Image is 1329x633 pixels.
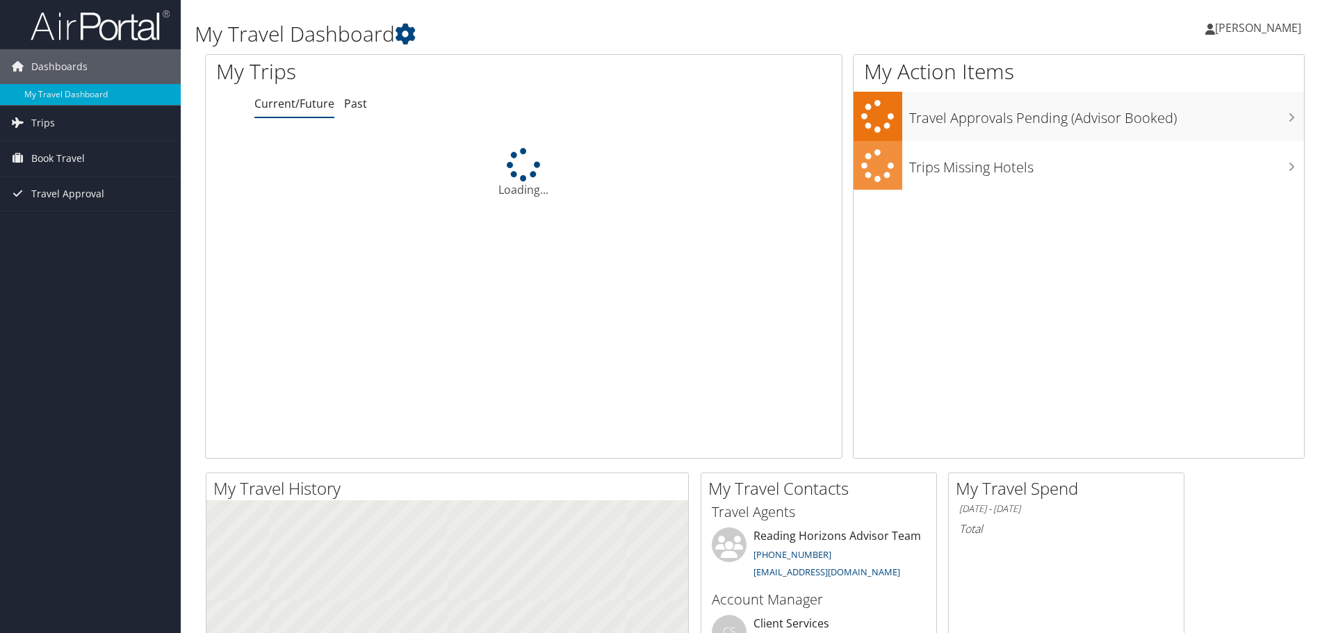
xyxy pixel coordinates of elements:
span: Trips [31,106,55,140]
div: Loading... [206,148,842,198]
a: [PHONE_NUMBER] [753,548,831,561]
a: [EMAIL_ADDRESS][DOMAIN_NAME] [753,566,900,578]
a: Travel Approvals Pending (Advisor Booked) [854,92,1304,141]
h6: Total [959,521,1173,536]
h3: Trips Missing Hotels [909,151,1304,177]
a: [PERSON_NAME] [1205,7,1315,49]
h3: Travel Agents [712,502,926,522]
a: Current/Future [254,96,334,111]
h1: My Action Items [854,57,1304,86]
a: Past [344,96,367,111]
h6: [DATE] - [DATE] [959,502,1173,516]
span: [PERSON_NAME] [1215,20,1301,35]
span: Book Travel [31,141,85,176]
h1: My Travel Dashboard [195,19,942,49]
span: Dashboards [31,49,88,84]
h2: My Travel Contacts [708,477,936,500]
span: Travel Approval [31,176,104,211]
h1: My Trips [216,57,566,86]
h2: My Travel History [213,477,688,500]
img: airportal-logo.png [31,9,170,42]
h3: Account Manager [712,590,926,609]
h2: My Travel Spend [956,477,1184,500]
li: Reading Horizons Advisor Team [705,527,933,584]
a: Trips Missing Hotels [854,141,1304,190]
h3: Travel Approvals Pending (Advisor Booked) [909,101,1304,128]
